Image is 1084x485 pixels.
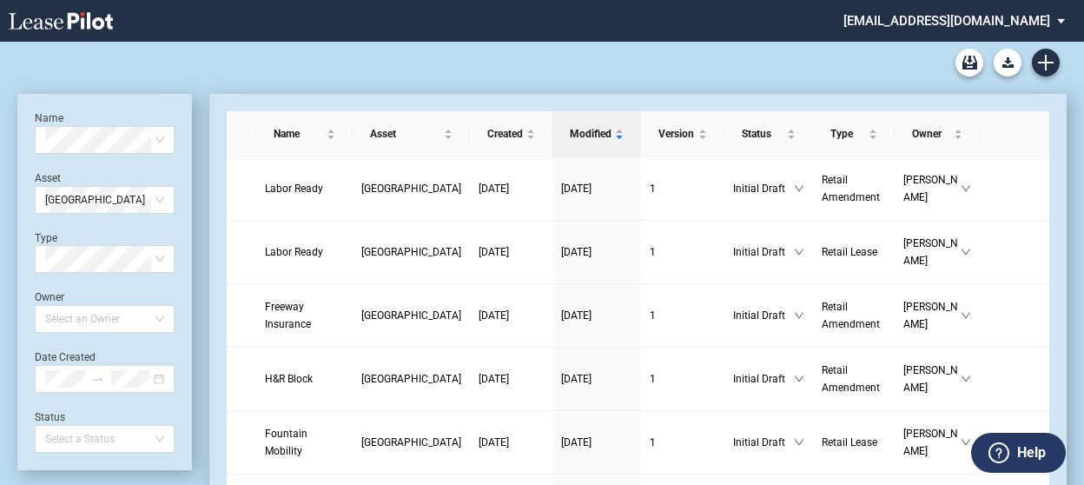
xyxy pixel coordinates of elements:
a: [GEOGRAPHIC_DATA] [361,180,461,197]
a: [DATE] [479,243,544,261]
a: 1 [650,434,716,451]
span: down [961,247,971,257]
span: Name [274,125,323,143]
span: 1 [650,309,656,322]
span: Initial Draft [733,370,795,388]
span: 1 [650,183,656,195]
span: swap-right [92,373,104,385]
a: Retail Amendment [822,171,886,206]
span: Retail Amendment [822,364,880,394]
span: down [794,183,804,194]
span: down [961,437,971,448]
a: 1 [650,243,716,261]
span: Initial Draft [733,243,795,261]
a: [DATE] [561,434,632,451]
span: Southern Plaza [361,436,461,448]
span: Initial Draft [733,180,795,197]
span: [DATE] [479,183,509,195]
span: down [961,374,971,384]
th: Version [641,111,724,157]
label: Help [1017,442,1046,464]
span: Status [742,125,784,143]
label: Status [35,411,65,423]
span: [DATE] [561,309,592,322]
span: down [794,374,804,384]
span: Initial Draft [733,434,795,451]
th: Asset [353,111,470,157]
span: [PERSON_NAME] [903,235,961,269]
a: Create new document [1032,49,1060,76]
label: Type [35,232,57,244]
button: Help [971,433,1066,473]
md-menu: Download Blank Form List [988,49,1027,76]
span: [PERSON_NAME] [903,298,961,333]
span: Southern Plaza [361,373,461,385]
a: [DATE] [479,370,544,388]
span: down [961,310,971,321]
span: down [794,310,804,321]
a: 1 [650,180,716,197]
span: [DATE] [479,436,509,448]
span: [DATE] [561,373,592,385]
a: [DATE] [479,307,544,324]
label: Asset [35,172,61,184]
span: [DATE] [561,246,592,258]
span: to [92,373,104,385]
a: Retail Amendment [822,362,886,396]
span: [PERSON_NAME] [903,425,961,460]
span: Retail Amendment [822,301,880,330]
a: [DATE] [479,180,544,197]
span: Type [830,125,865,143]
span: Labor Ready [265,246,323,258]
a: Archive [955,49,983,76]
label: Name [35,112,63,124]
a: [DATE] [561,243,632,261]
span: 1 [650,436,656,448]
span: 1 [650,373,656,385]
th: Created [470,111,552,157]
span: [PERSON_NAME] [903,171,961,206]
span: Southern Plaza [361,183,461,195]
a: H&R Block [265,370,344,388]
span: Labor Ready [265,183,323,195]
span: down [794,247,804,257]
span: Fountain Mobility [265,428,307,457]
a: [DATE] [479,434,544,451]
span: H&R Block [265,373,313,385]
span: 1 [650,246,656,258]
span: Retail Amendment [822,174,880,203]
span: down [961,183,971,194]
th: Type [813,111,895,157]
span: [PERSON_NAME] [903,362,961,396]
a: Labor Ready [265,243,344,261]
a: [DATE] [561,370,632,388]
a: 1 [650,307,716,324]
span: Owner [912,125,950,143]
th: Name [256,111,353,157]
a: Fountain Mobility [265,425,344,460]
span: Southern Plaza [45,187,164,213]
button: Download Blank Form [994,49,1021,76]
span: [DATE] [561,436,592,448]
a: [GEOGRAPHIC_DATA] [361,434,461,451]
span: Asset [370,125,440,143]
th: Owner [895,111,980,157]
span: Freeway Insurance [265,301,311,330]
a: Labor Ready [265,180,344,197]
span: Version [658,125,695,143]
span: down [794,437,804,448]
a: Retail Amendment [822,298,886,333]
a: 1 [650,370,716,388]
span: Retail Lease [822,246,877,258]
a: [DATE] [561,307,632,324]
span: Modified [570,125,611,143]
span: [DATE] [479,246,509,258]
a: [GEOGRAPHIC_DATA] [361,307,461,324]
label: Owner [35,291,64,303]
a: [GEOGRAPHIC_DATA] [361,370,461,388]
label: Date Created [35,351,96,363]
span: [DATE] [561,183,592,195]
a: Retail Lease [822,243,886,261]
span: Southern Plaza [361,309,461,322]
th: Modified [552,111,641,157]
